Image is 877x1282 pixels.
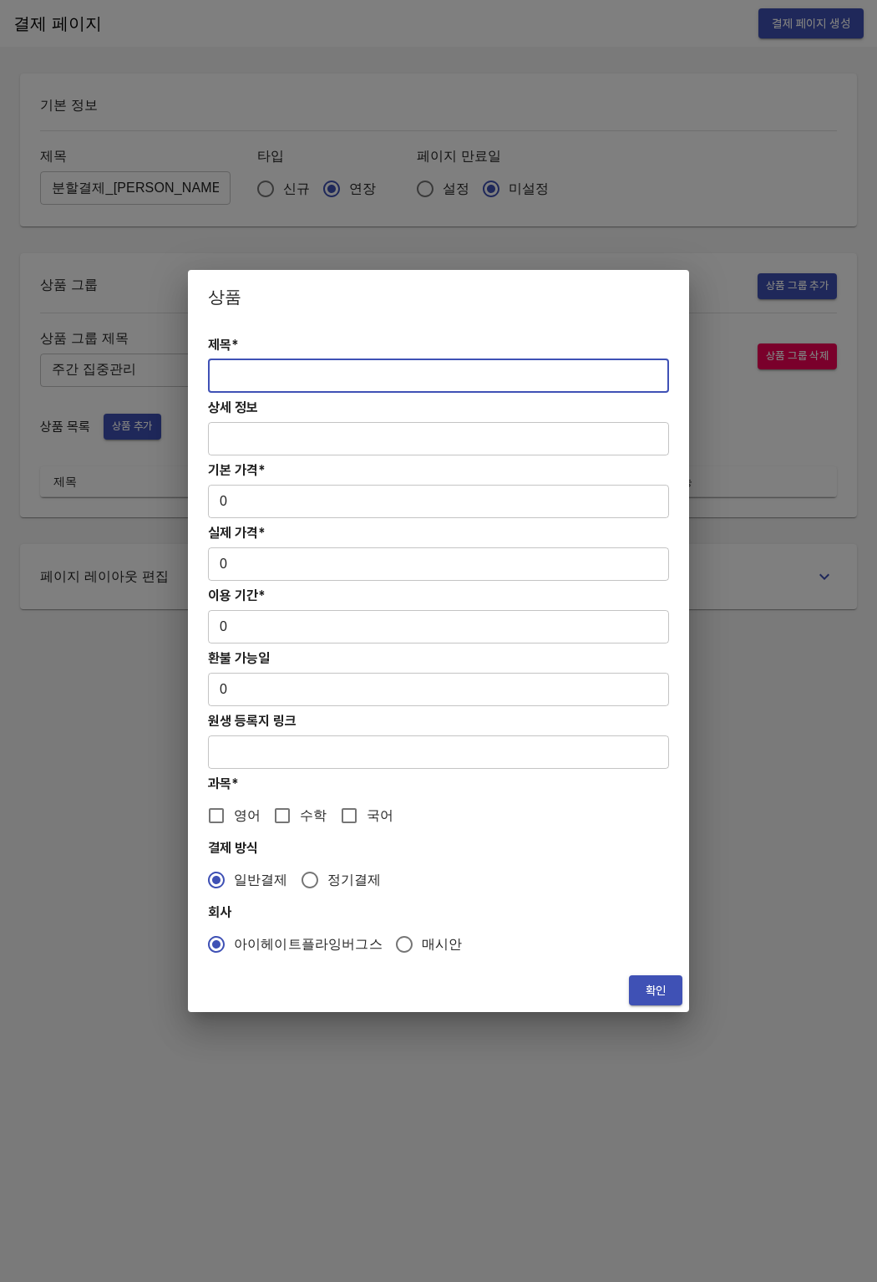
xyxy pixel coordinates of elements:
span: 아이헤이트플라잉버그스 [234,934,383,954]
h4: 회사 [208,904,669,920]
h4: 상세 정보 [208,399,669,415]
h4: 실제 가격* [208,525,669,541]
h4: 환불 가능일 [208,650,669,666]
span: 정기결제 [327,870,382,890]
h2: 상품 [208,283,669,310]
span: 확인 [642,980,669,1001]
span: 일반결제 [234,870,288,890]
span: 영어 [234,806,261,826]
span: 매시안 [422,934,462,954]
span: 국어 [367,806,393,826]
h4: 결제 방식 [208,840,669,856]
span: 수학 [300,806,327,826]
h4: 기본 가격* [208,462,669,478]
button: 확인 [629,975,682,1006]
h4: 이용 기간* [208,588,669,603]
h4: 원생 등록지 링크 [208,713,669,729]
